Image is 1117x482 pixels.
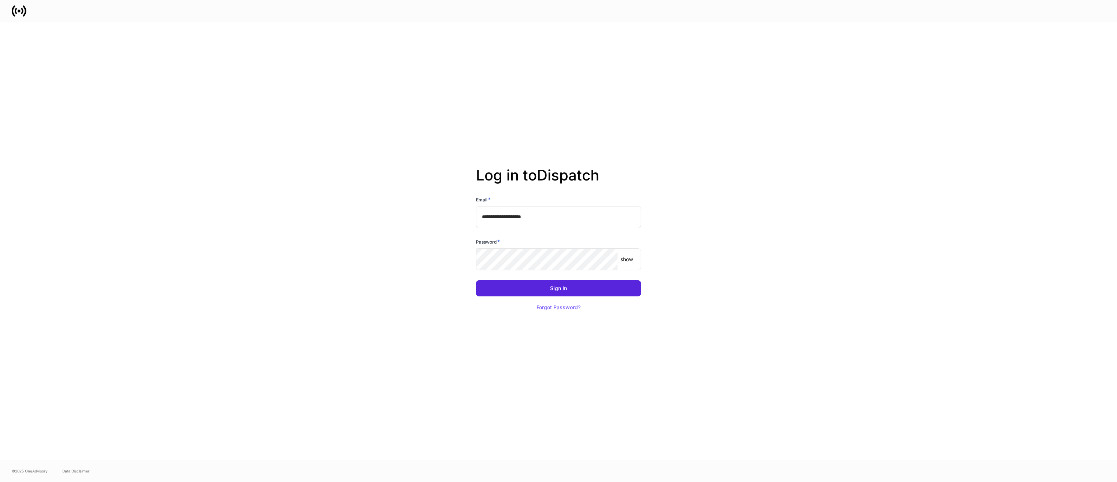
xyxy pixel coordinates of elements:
[476,280,641,296] button: Sign In
[476,196,491,203] h6: Email
[476,167,641,196] h2: Log in to Dispatch
[62,468,89,474] a: Data Disclaimer
[527,299,590,315] button: Forgot Password?
[476,238,500,245] h6: Password
[536,305,581,310] div: Forgot Password?
[550,286,567,291] div: Sign In
[12,468,48,474] span: © 2025 OneAdvisory
[620,256,633,263] p: show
